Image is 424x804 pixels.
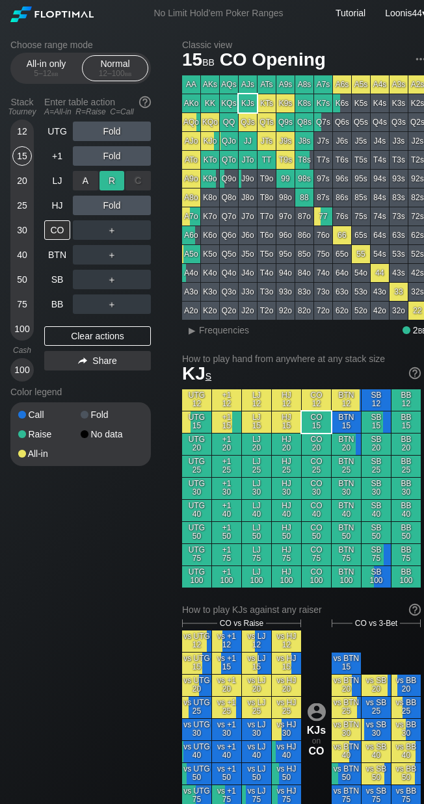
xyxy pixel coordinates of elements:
div: 96o [276,226,295,244]
div: J7o [239,207,257,226]
div: 76s [333,207,351,226]
span: s [205,368,211,382]
div: UTG 15 [182,411,211,433]
div: Q6o [220,226,238,244]
div: 43s [390,264,408,282]
div: K9o [201,170,219,188]
div: 85o [295,245,313,263]
div: 25 [12,196,32,215]
a: Tutorial [336,8,365,18]
div: 64o [333,264,351,282]
div: BTN 40 [332,500,361,521]
div: 73o [314,283,332,301]
div: 66 [333,226,351,244]
div: 62o [333,302,351,320]
div: T3s [390,151,408,169]
div: 50 [12,270,32,289]
div: BB 20 [391,434,421,455]
div: +1 15 [212,411,241,433]
img: help.32db89a4.svg [408,366,422,380]
div: 77 [314,207,332,226]
div: HJ 30 [272,478,301,499]
div: 98o [276,188,295,207]
div: UTG 12 [182,389,211,411]
div: KQs [220,94,238,112]
div: All-in [18,449,81,458]
div: Fold [81,410,143,419]
div: K5s [352,94,370,112]
div: 98s [295,170,313,188]
div: K3s [390,94,408,112]
div: T5s [352,151,370,169]
div: A9s [276,75,295,94]
div: K6o [201,226,219,244]
div: QTo [220,151,238,169]
div: J9o [239,170,257,188]
div: 30 [12,220,32,240]
div: 72o [314,302,332,320]
div: AJo [182,132,200,150]
div: 84s [371,188,389,207]
div: 87s [314,188,332,207]
div: 73s [390,207,408,226]
div: 40 [12,245,32,265]
div: A4o [182,264,200,282]
div: KTo [201,151,219,169]
div: HJ 50 [272,522,301,543]
div: ATs [258,75,276,94]
div: 15 [12,146,32,166]
div: J6o [239,226,257,244]
div: Tourney [5,107,39,116]
div: Q6s [333,113,351,131]
div: AQs [220,75,238,94]
div: Q5o [220,245,238,263]
div: Q9o [220,170,238,188]
div: CO 20 [302,434,331,455]
div: 75o [314,245,332,263]
div: ＋ [73,270,151,289]
div: 5 – 12 [19,69,73,78]
div: BTN 20 [332,434,361,455]
div: T6o [258,226,276,244]
div: LJ 40 [242,500,271,521]
div: T2o [258,302,276,320]
div: K8s [295,94,313,112]
div: K6s [333,94,351,112]
div: A7o [182,207,200,226]
div: J3s [390,132,408,150]
span: KJ [182,363,211,383]
div: T7s [314,151,332,169]
span: 15 [180,50,217,71]
div: 88 [295,188,313,207]
div: Q4s [371,113,389,131]
div: A5o [182,245,200,263]
div: BB [44,294,70,314]
div: Q3s [390,113,408,131]
div: A8o [182,188,200,207]
div: SB 30 [362,478,391,499]
div: Raise [18,430,81,439]
div: SB 50 [362,522,391,543]
div: All-in only [16,56,76,81]
div: 12 [12,122,32,141]
div: LJ 15 [242,411,271,433]
div: SB 25 [362,456,391,477]
div: 85s [352,188,370,207]
div: KQo [201,113,219,131]
div: HJ 12 [272,389,301,411]
div: Call [18,410,81,419]
div: LJ 50 [242,522,271,543]
div: 52o [352,302,370,320]
div: JTo [239,151,257,169]
div: QJs [239,113,257,131]
div: 54o [352,264,370,282]
img: share.864f2f62.svg [78,357,87,365]
div: 53o [352,283,370,301]
div: CO 15 [302,411,331,433]
div: T9o [258,170,276,188]
span: CO Opening [218,50,328,71]
div: T8s [295,151,313,169]
div: Fold [73,171,151,190]
div: Fold [73,196,151,215]
div: AKs [201,75,219,94]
